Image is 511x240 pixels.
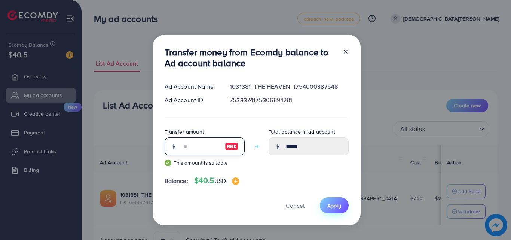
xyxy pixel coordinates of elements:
div: 1031381_THE HEAVEN_1754000387548 [224,82,354,91]
img: image [232,177,239,185]
button: Apply [320,197,349,213]
button: Cancel [276,197,314,213]
span: Balance: [165,177,188,185]
div: Ad Account Name [159,82,224,91]
span: USD [214,177,226,185]
h4: $40.5 [194,176,239,185]
label: Total balance in ad account [269,128,335,136]
small: This amount is suitable [165,159,245,167]
div: Ad Account ID [159,96,224,104]
img: image [225,142,238,151]
span: Apply [327,202,341,209]
div: 7533374175306891281 [224,96,354,104]
img: guide [165,160,171,166]
h3: Transfer money from Ecomdy balance to Ad account balance [165,47,337,69]
label: Transfer amount [165,128,204,136]
span: Cancel [286,201,305,210]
